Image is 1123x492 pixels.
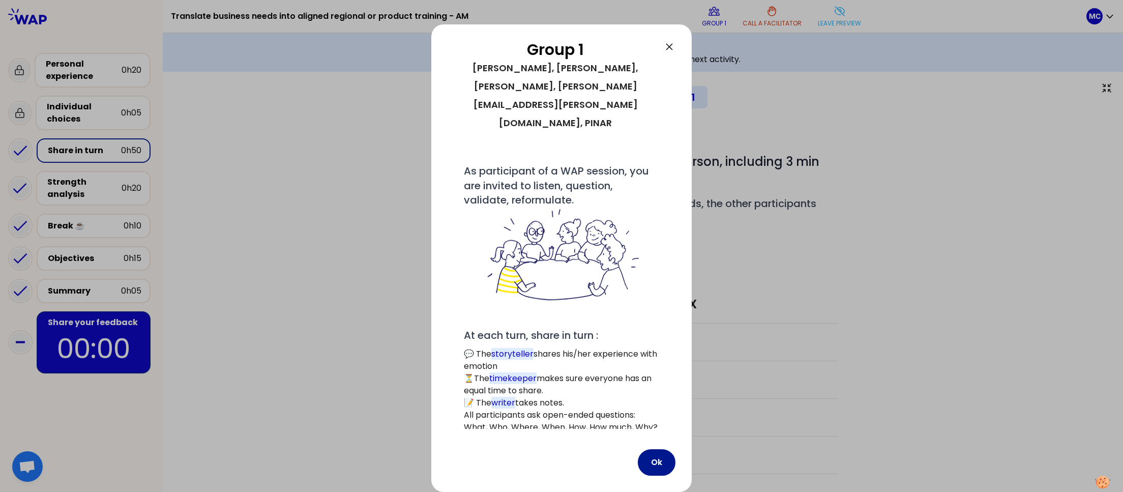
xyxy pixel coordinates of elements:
[638,449,675,476] button: Ok
[448,59,663,132] div: [PERSON_NAME], [PERSON_NAME], [PERSON_NAME], [PERSON_NAME][EMAIL_ADDRESS][PERSON_NAME][DOMAIN_NAM...
[482,207,641,304] img: filesOfInstructions%2Fbienvenue%20dans%20votre%20groupe%20-%20petit.png
[464,397,659,409] p: 📝 The takes notes.
[489,372,537,384] mark: timekeeper
[464,328,598,342] span: At each turn, share in turn :
[491,397,515,409] mark: writer
[464,348,659,372] p: 💬 The shares his/her experience with emotion
[464,372,659,397] p: ⏳The makes sure everyone has an equal time to share.
[464,409,659,433] p: All participants ask open-ended questions: What, Who, Where, When, How, How much, Why?
[448,41,663,59] h2: Group 1
[491,348,534,360] mark: storyteller
[464,164,659,304] span: As participant of a WAP session, you are invited to listen, question, validate, reformulate.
